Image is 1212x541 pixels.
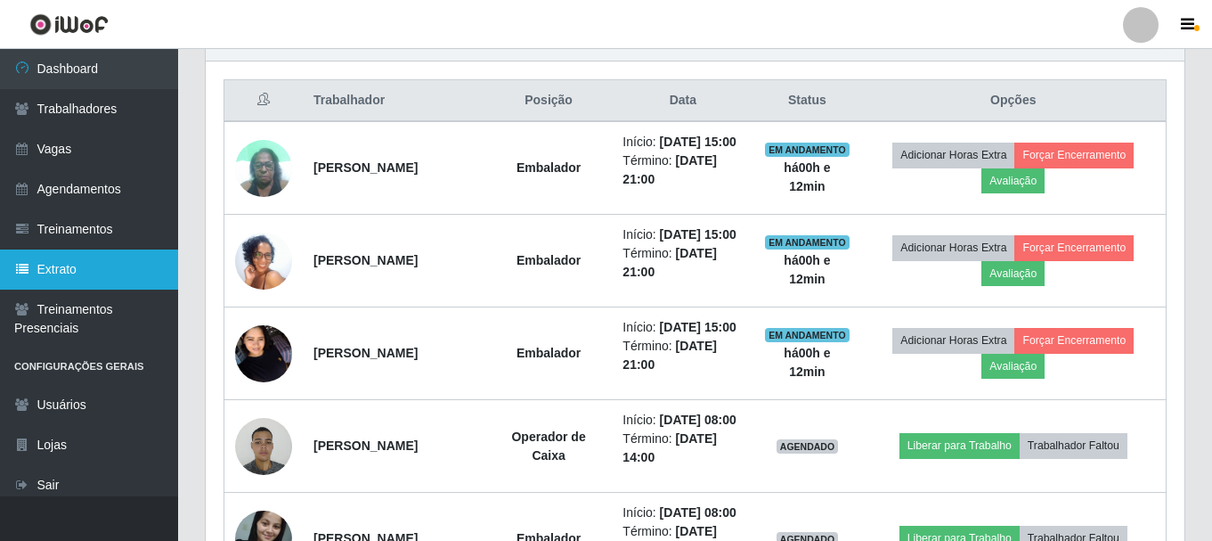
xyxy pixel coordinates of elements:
[622,244,743,282] li: Término:
[753,80,860,122] th: Status
[612,80,753,122] th: Data
[517,253,581,267] strong: Embalador
[765,328,850,342] span: EM ANDAMENTO
[511,430,585,463] strong: Operador de Caixa
[235,197,292,324] img: 1692498392300.jpeg
[517,160,581,175] strong: Embalador
[517,346,581,360] strong: Embalador
[660,320,736,334] time: [DATE] 15:00
[313,253,418,267] strong: [PERSON_NAME]
[622,411,743,430] li: Início:
[892,235,1014,260] button: Adicionar Horas Extra
[899,433,1020,458] button: Liberar para Trabalho
[313,346,418,360] strong: [PERSON_NAME]
[622,133,743,152] li: Início:
[313,439,418,453] strong: [PERSON_NAME]
[660,505,736,520] time: [DATE] 08:00
[777,439,839,454] span: AGENDADO
[1020,433,1127,458] button: Trabalhador Faltou
[235,130,292,206] img: 1704231584676.jpeg
[660,413,736,427] time: [DATE] 08:00
[1014,235,1134,260] button: Forçar Encerramento
[485,80,613,122] th: Posição
[892,328,1014,353] button: Adicionar Horas Extra
[660,135,736,149] time: [DATE] 15:00
[313,160,418,175] strong: [PERSON_NAME]
[235,408,292,484] img: 1726522816232.jpeg
[981,261,1045,286] button: Avaliação
[861,80,1167,122] th: Opções
[784,160,830,193] strong: há 00 h e 12 min
[660,227,736,242] time: [DATE] 15:00
[622,337,743,374] li: Término:
[981,168,1045,193] button: Avaliação
[622,430,743,467] li: Término:
[784,346,830,379] strong: há 00 h e 12 min
[29,13,109,36] img: CoreUI Logo
[1014,328,1134,353] button: Forçar Encerramento
[981,354,1045,379] button: Avaliação
[622,225,743,244] li: Início:
[765,235,850,250] span: EM ANDAMENTO
[303,80,485,122] th: Trabalhador
[784,253,830,286] strong: há 00 h e 12 min
[1014,143,1134,168] button: Forçar Encerramento
[622,504,743,522] li: Início:
[765,143,850,157] span: EM ANDAMENTO
[892,143,1014,168] button: Adicionar Horas Extra
[235,316,292,391] img: 1722731641608.jpeg
[622,318,743,337] li: Início:
[622,152,743,189] li: Término:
